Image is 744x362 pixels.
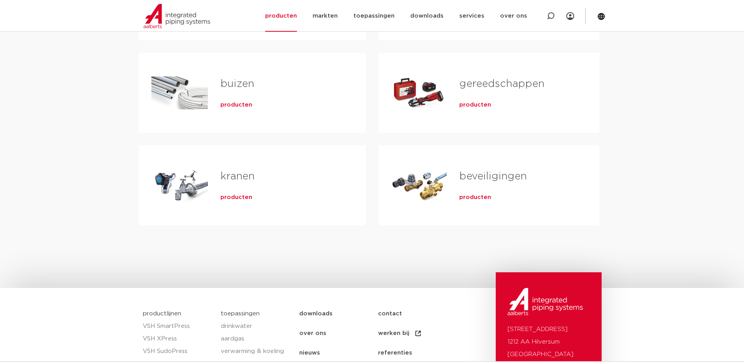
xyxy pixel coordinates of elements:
a: VSH SmartPress [143,320,213,333]
a: werken bij [378,324,457,343]
a: drinkwater [221,320,291,333]
a: kranen [220,171,255,181]
a: productlijnen [143,311,181,317]
p: [STREET_ADDRESS] 1212 AA Hilversum [GEOGRAPHIC_DATA] [508,323,590,361]
a: toepassingen [221,311,260,317]
a: over ons [299,324,378,343]
a: buizen [220,79,254,89]
a: verwarming & koeling [221,345,291,358]
a: contact [378,304,457,324]
a: beveiligingen [459,171,527,181]
a: gereedschappen [459,79,544,89]
a: aardgas [221,333,291,345]
a: VSH SudoPress [143,345,213,358]
a: producten [459,101,491,109]
a: producten [220,194,252,201]
a: VSH XPress [143,333,213,345]
a: downloads [299,304,378,324]
a: producten [220,101,252,109]
a: producten [459,194,491,201]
